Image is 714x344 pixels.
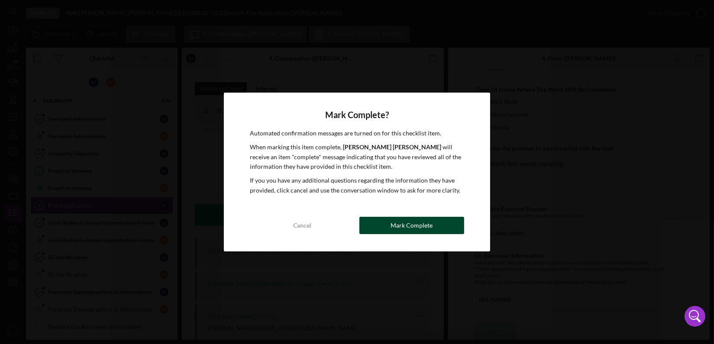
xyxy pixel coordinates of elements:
[359,217,464,234] button: Mark Complete
[343,143,441,151] b: [PERSON_NAME] [PERSON_NAME]
[250,142,464,171] p: When marking this item complete, will receive an item "complete" message indicating that you have...
[250,217,355,234] button: Cancel
[391,217,433,234] div: Mark Complete
[250,110,464,120] h4: Mark Complete?
[250,129,464,138] p: Automated confirmation messages are turned on for this checklist item.
[293,217,311,234] div: Cancel
[685,306,705,327] div: Open Intercom Messenger
[250,176,464,195] p: If you you have any additional questions regarding the information they have provided, click canc...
